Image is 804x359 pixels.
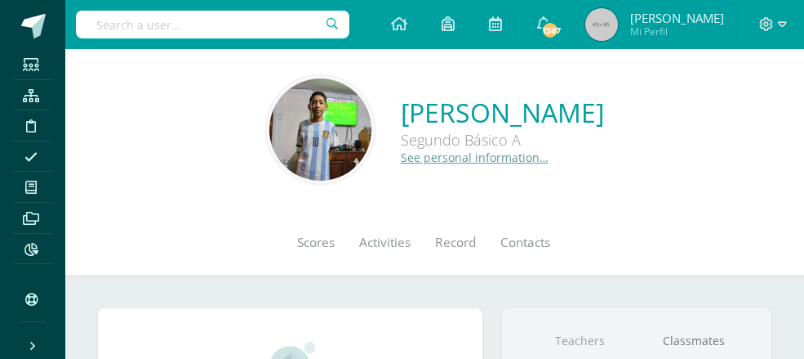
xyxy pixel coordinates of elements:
span: Mi Perfil [630,25,724,38]
span: [PERSON_NAME] [630,10,724,26]
a: Scores [285,210,347,276]
img: 1a2dafb2fea2195d097d1f955472a4ad.png [269,79,371,181]
span: Record [435,234,476,251]
span: Activities [359,234,411,251]
a: Activities [347,210,423,276]
span: 1367 [541,21,559,39]
input: Search a user… [76,11,349,38]
a: Record [423,210,488,276]
a: See personal information… [401,150,549,165]
img: 45x45 [585,8,618,41]
div: Segundo Básico A [401,130,604,150]
span: Scores [297,234,335,251]
span: Contacts [500,234,550,251]
a: [PERSON_NAME] [401,95,604,130]
a: Contacts [488,210,562,276]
